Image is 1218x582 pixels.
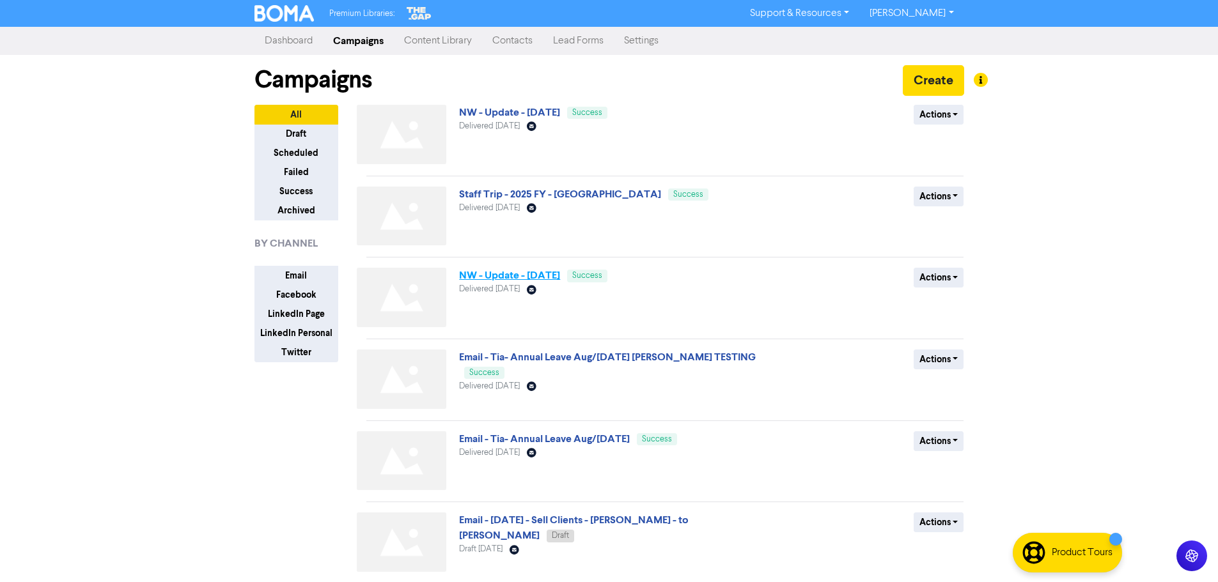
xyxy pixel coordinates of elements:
[914,105,964,125] button: Actions
[357,105,446,164] img: Not found
[614,28,669,54] a: Settings
[572,109,602,117] span: Success
[552,532,569,540] span: Draft
[357,512,446,572] img: Not found
[859,3,964,24] a: [PERSON_NAME]
[329,10,394,18] span: Premium Libraries:
[459,448,520,457] span: Delivered [DATE]
[459,204,520,212] span: Delivered [DATE]
[254,143,338,163] button: Scheduled
[357,349,446,409] img: Not found
[459,433,630,445] a: Email - Tia- Annual Leave Aug/[DATE]
[572,272,602,280] span: Success
[254,105,338,125] button: All
[254,162,338,182] button: Failed
[254,285,338,305] button: Facebook
[254,201,338,220] button: Archived
[254,236,318,251] span: BY CHANNEL
[914,268,964,287] button: Actions
[543,28,614,54] a: Lead Forms
[357,187,446,246] img: Not found
[254,304,338,324] button: LinkedIn Page
[642,435,672,443] span: Success
[459,285,520,293] span: Delivered [DATE]
[459,188,661,201] a: Staff Trip - 2025 FY - [GEOGRAPHIC_DATA]
[254,342,338,362] button: Twitter
[459,122,520,130] span: Delivered [DATE]
[459,351,756,364] a: Email - Tia- Annual Leave Aug/[DATE] [PERSON_NAME] TESTING
[357,431,446,491] img: Not found
[459,106,560,119] a: NW - Update - [DATE]
[914,349,964,369] button: Actions
[394,28,482,54] a: Content Library
[254,5,315,22] img: BOMA Logo
[469,369,499,377] span: Success
[903,65,964,96] button: Create
[254,124,338,144] button: Draft
[740,3,859,24] a: Support & Resources
[254,65,372,95] h1: Campaigns
[482,28,543,54] a: Contacts
[459,545,503,553] span: Draft [DATE]
[914,187,964,206] button: Actions
[914,512,964,532] button: Actions
[1154,521,1218,582] iframe: Chat Widget
[254,266,338,286] button: Email
[459,514,689,542] a: Email - [DATE] - Sell Clients - [PERSON_NAME] - to [PERSON_NAME]
[459,269,560,282] a: NW - Update - [DATE]
[459,382,520,390] span: Delivered [DATE]
[357,268,446,327] img: Not found
[405,5,433,22] img: The Gap
[254,181,338,201] button: Success
[673,190,703,199] span: Success
[254,323,338,343] button: LinkedIn Personal
[914,431,964,451] button: Actions
[254,28,323,54] a: Dashboard
[323,28,394,54] a: Campaigns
